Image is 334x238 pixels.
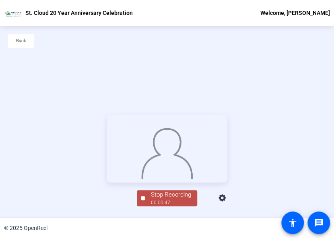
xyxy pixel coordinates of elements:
img: overlay [141,125,193,179]
div: © 2025 OpenReel [4,224,47,232]
span: Back [16,35,26,47]
p: St. Cloud 20 Year Anniversary Celebration [25,8,133,18]
div: 00:00:47 [151,199,191,206]
mat-icon: accessibility [288,218,297,228]
div: Stop Recording [151,190,191,199]
mat-icon: message [314,218,324,228]
button: Stop Recording00:00:47 [137,190,197,207]
button: Back [8,34,34,48]
img: OpenReel logo [4,9,21,17]
div: Welcome, [PERSON_NAME] [260,8,330,18]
